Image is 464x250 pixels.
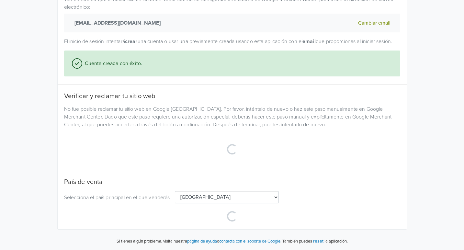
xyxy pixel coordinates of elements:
p: El inicio de sesión intentará una cuenta o usar una previamente creada usando esta aplicación con... [64,38,400,45]
p: También puedes la aplicación. [281,237,348,245]
p: Selecciona el país principal en el que venderás [64,194,170,201]
p: Si tienes algún problema, visita nuestra o . [117,238,281,245]
span: Cuenta creada con éxito. [82,60,142,67]
a: contacta con el soporte de Google [219,239,280,244]
h5: Verificar y reclamar tu sitio web [64,92,400,100]
strong: crear [125,38,138,45]
h5: País de venta [64,178,400,186]
button: Cambiar email [356,19,392,27]
strong: email [302,38,316,45]
a: página de ayuda [187,239,217,244]
strong: [EMAIL_ADDRESS][DOMAIN_NAME] [72,19,161,27]
div: No fue posible reclamar tu sitio web en Google [GEOGRAPHIC_DATA]. Por favor, inténtalo de nuevo o... [59,105,405,129]
button: reset [313,237,323,245]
